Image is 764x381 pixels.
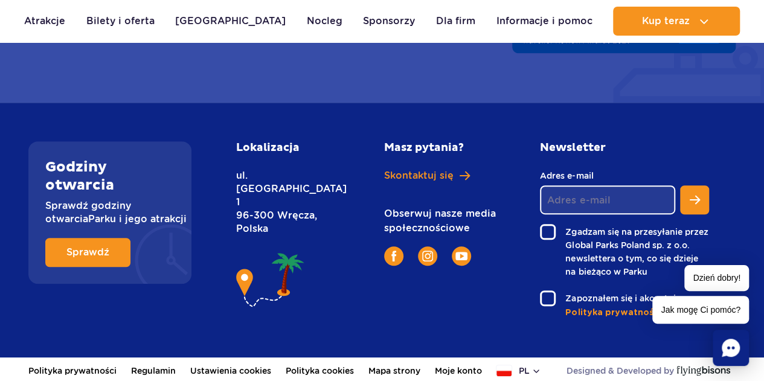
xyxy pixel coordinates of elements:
[455,252,467,260] img: YouTube
[540,224,709,278] label: Zgadzam się na przesyłanie przez Global Parks Poland sp. z o.o. newslettera o tym, co się dzieje ...
[307,7,342,36] a: Nocleg
[363,7,415,36] a: Sponsorzy
[175,7,286,36] a: [GEOGRAPHIC_DATA]
[567,365,674,377] span: Designed & Developed by
[384,169,454,182] span: Skontaktuj się
[384,141,501,155] h2: Masz pytania?
[384,169,501,182] a: Skontaktuj się
[565,307,661,319] span: Polityka prywatności
[713,330,749,366] div: Chat
[684,265,749,291] span: Dzień dobry!
[540,185,675,214] input: Adres e-mail
[676,366,730,376] img: Flying Bisons
[45,158,175,194] h2: Godziny otwarcia
[613,7,740,36] button: Kup teraz
[540,290,709,306] label: Zapoznałem się i akceptuję
[652,296,749,324] span: Jak mogę Ci pomóc?
[45,199,175,226] p: Sprawdź godziny otwarcia Parku i jego atrakcji
[391,251,396,261] img: Facebook
[641,16,689,27] span: Kup teraz
[540,141,709,155] h2: Newsletter
[496,365,541,377] button: pl
[565,306,709,319] a: Polityka prywatności
[496,7,592,36] a: Informacje i pomoc
[66,248,109,257] span: Sprawdź
[236,141,330,155] h2: Lokalizacja
[236,169,330,235] p: ul. [GEOGRAPHIC_DATA] 1 96-300 Wręcza, Polska
[45,238,130,267] a: Sprawdź
[680,185,709,214] button: Zapisz się do newslettera
[24,7,65,36] a: Atrakcje
[384,207,501,235] p: Obserwuj nasze media społecznościowe
[86,7,155,36] a: Bilety i oferta
[422,251,433,261] img: Instagram
[540,169,675,182] label: Adres e-mail
[436,7,475,36] a: Dla firm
